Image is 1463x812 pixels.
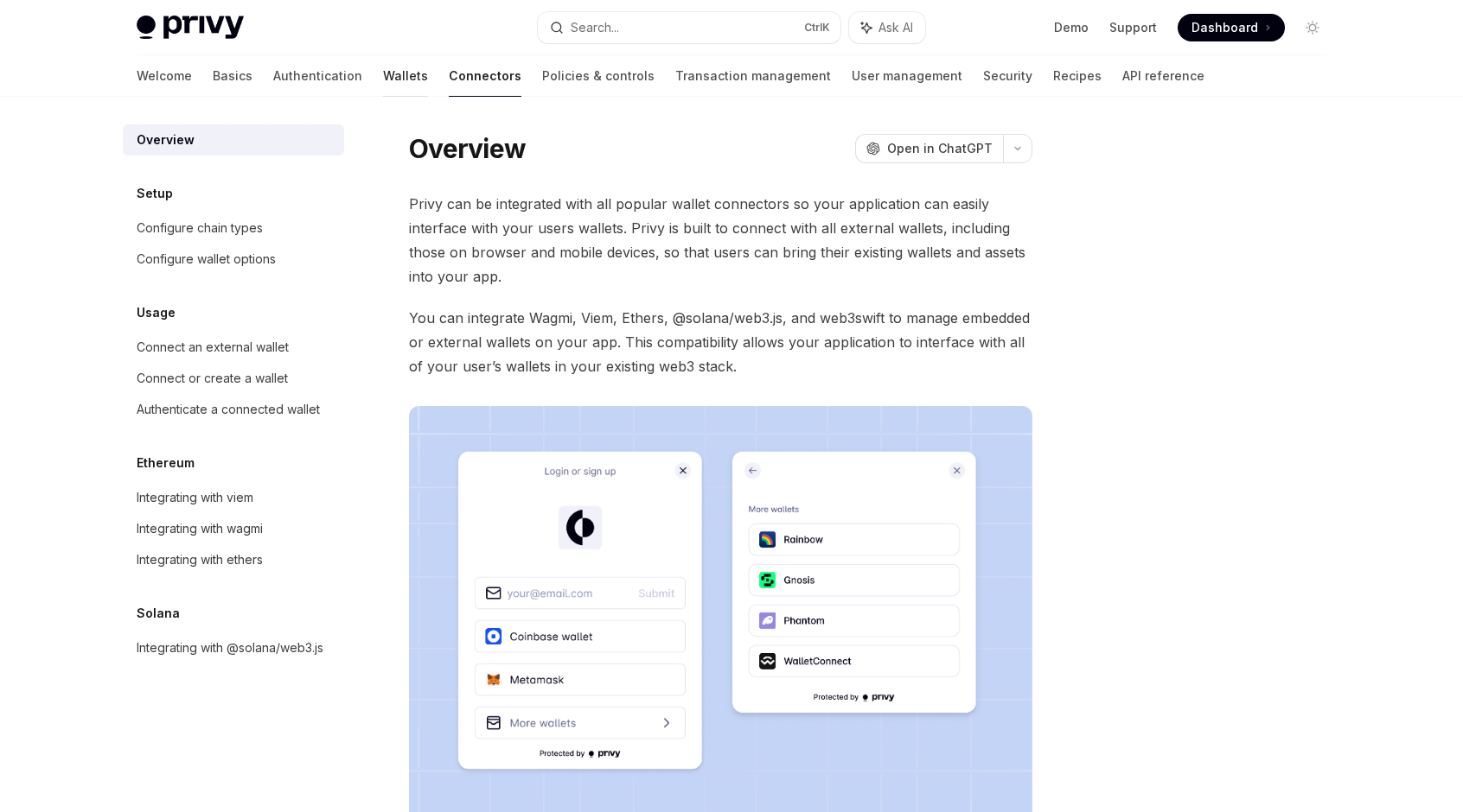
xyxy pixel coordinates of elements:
div: Configure chain types [137,218,263,238]
a: Integrating with viem [123,482,344,513]
div: Integrating with ethers [137,549,263,570]
span: You can integrate Wagmi, Viem, Ethers, @solana/web3.js, and web3swift to manage embedded or exter... [409,306,1032,378]
span: Privy can be integrated with all popular wallet connectors so your application can easily interfa... [409,192,1032,289]
a: Recipes [1053,55,1102,97]
a: Integrating with ethers [123,544,344,575]
div: Overview [137,130,195,150]
div: Authenticate a connected wallet [137,399,320,420]
h5: Usage [137,302,176,323]
button: Toggle dark mode [1299,14,1326,41]
a: User management [852,55,962,97]
button: Ask AI [849,12,925,43]
a: API reference [1122,55,1204,97]
img: light logo [137,16,244,40]
a: Security [983,55,1032,97]
a: Configure wallet options [123,244,344,275]
a: Welcome [137,55,192,97]
button: Search...CtrlK [538,12,840,43]
h5: Ethereum [137,453,195,473]
span: Open in ChatGPT [887,140,993,157]
a: Configure chain types [123,213,344,244]
div: Connect or create a wallet [137,368,288,389]
a: Integrating with wagmi [123,513,344,544]
a: Demo [1054,19,1089,36]
button: Open in ChatGPT [855,134,1003,163]
div: Integrating with wagmi [137,518,263,539]
div: Integrating with viem [137,487,253,508]
a: Connectors [449,55,521,97]
a: Authenticate a connected wallet [123,394,344,425]
span: Ask AI [878,19,913,36]
a: Connect an external wallet [123,332,344,363]
a: Wallets [383,55,428,97]
a: Dashboard [1178,14,1285,41]
h5: Solana [137,603,180,624]
span: Dashboard [1191,19,1258,36]
a: Connect or create a wallet [123,363,344,394]
div: Search... [571,17,619,38]
a: Overview [123,124,344,155]
a: Integrating with @solana/web3.js [123,632,344,663]
a: Authentication [273,55,362,97]
h1: Overview [409,133,526,164]
a: Transaction management [675,55,831,97]
div: Integrating with @solana/web3.js [137,638,323,658]
a: Support [1109,19,1157,36]
span: Ctrl K [804,21,830,35]
div: Configure wallet options [137,249,276,270]
a: Basics [213,55,252,97]
a: Policies & controls [542,55,655,97]
h5: Setup [137,183,173,204]
div: Connect an external wallet [137,337,289,358]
